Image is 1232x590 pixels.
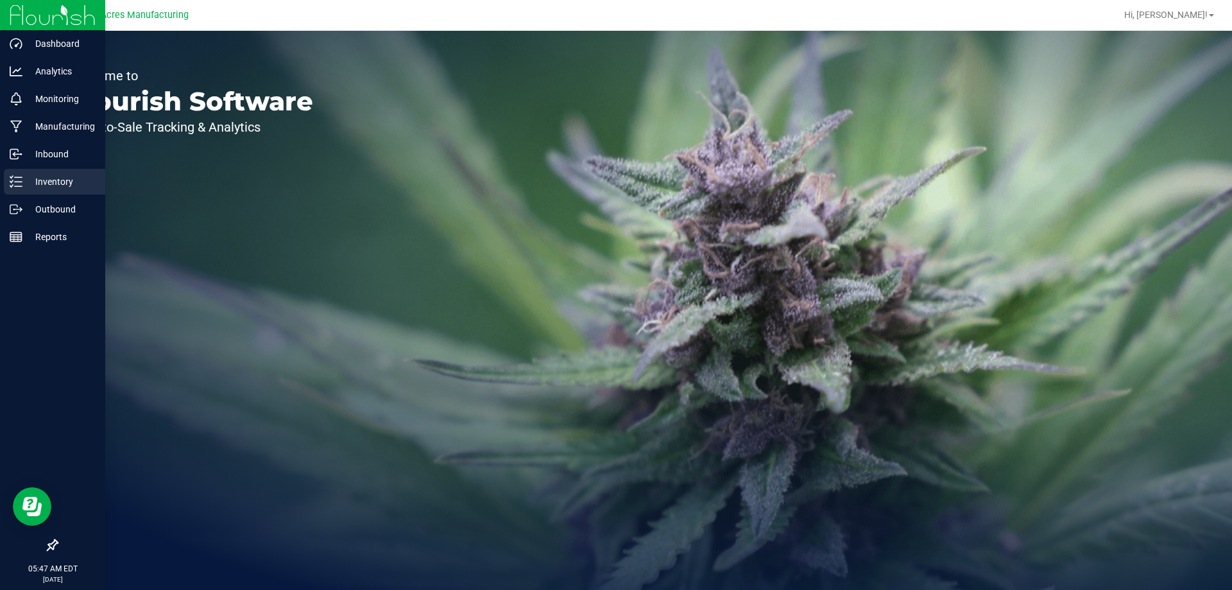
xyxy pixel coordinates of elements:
[22,229,99,245] p: Reports
[22,91,99,107] p: Monitoring
[10,175,22,188] inline-svg: Inventory
[22,146,99,162] p: Inbound
[10,230,22,243] inline-svg: Reports
[69,69,313,82] p: Welcome to
[10,65,22,78] inline-svg: Analytics
[1124,10,1208,20] span: Hi, [PERSON_NAME]!
[10,120,22,133] inline-svg: Manufacturing
[69,89,313,114] p: Flourish Software
[6,575,99,584] p: [DATE]
[13,487,51,526] iframe: Resource center
[10,92,22,105] inline-svg: Monitoring
[10,148,22,161] inline-svg: Inbound
[10,203,22,216] inline-svg: Outbound
[22,174,99,189] p: Inventory
[22,64,99,79] p: Analytics
[10,37,22,50] inline-svg: Dashboard
[22,202,99,217] p: Outbound
[73,10,189,21] span: Green Acres Manufacturing
[69,121,313,134] p: Seed-to-Sale Tracking & Analytics
[6,563,99,575] p: 05:47 AM EDT
[22,36,99,51] p: Dashboard
[22,119,99,134] p: Manufacturing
